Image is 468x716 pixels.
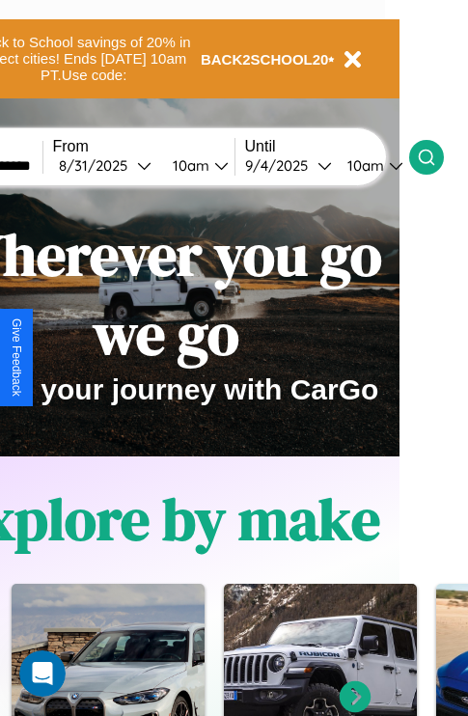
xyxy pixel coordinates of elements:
div: 10am [163,156,214,175]
div: 8 / 31 / 2025 [59,156,137,175]
label: From [53,138,234,155]
iframe: Intercom live chat [19,650,66,697]
button: 10am [332,155,409,176]
label: Until [245,138,409,155]
div: 10am [338,156,389,175]
div: 9 / 4 / 2025 [245,156,317,175]
b: BACK2SCHOOL20 [201,51,329,68]
button: 10am [157,155,234,176]
button: 8/31/2025 [53,155,157,176]
div: Give Feedback [10,318,23,397]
